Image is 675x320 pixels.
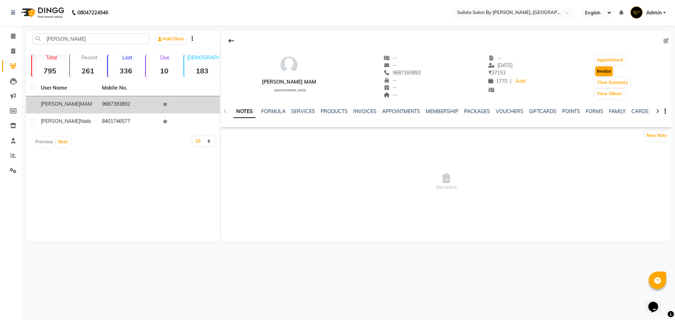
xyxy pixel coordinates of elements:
[384,62,397,68] span: --
[488,70,506,76] span: 37153
[353,108,377,115] a: INVOICES
[488,70,491,76] span: ₹
[488,55,502,61] span: --
[595,55,625,65] button: Appointment
[108,66,144,75] strong: 336
[646,9,662,17] span: Admin
[278,54,300,76] img: avatar
[147,54,182,61] p: Due
[187,54,220,61] p: [DEMOGRAPHIC_DATA]
[184,66,220,75] strong: 183
[510,78,512,85] span: |
[80,101,92,107] span: MAM
[645,292,668,313] iframe: chat widget
[70,66,106,75] strong: 261
[514,77,527,86] a: Add
[464,108,490,115] a: PACKAGES
[274,89,306,92] span: [DEMOGRAPHIC_DATA]
[595,66,613,76] button: Invoice
[488,62,513,68] span: [DATE]
[98,96,159,113] td: 9687393892
[321,108,348,115] a: PRODUCTS
[111,54,144,61] p: Lost
[631,108,649,115] a: CARDS
[32,66,68,75] strong: 795
[496,108,523,115] a: VOUCHERS
[37,80,98,96] th: User Name
[18,3,66,22] img: logo
[586,108,603,115] a: FORMS
[41,118,80,124] span: [PERSON_NAME]
[262,78,316,86] div: [PERSON_NAME] MAM
[595,78,630,87] button: View Summary
[56,137,70,147] button: Next
[224,34,239,47] div: Back to Client
[233,105,256,118] a: NOTES
[645,131,669,141] button: New Note
[609,108,626,115] a: FAMILY
[98,80,159,96] th: Mobile No.
[384,92,397,98] span: --
[382,108,420,115] a: APPOINTMENTS
[146,66,182,75] strong: 10
[384,55,397,61] span: --
[261,108,285,115] a: FORMULA
[384,70,421,76] span: 9687393892
[488,78,507,84] span: 1770
[529,108,557,115] a: GIFTCARDS
[562,108,580,115] a: POINTS
[384,77,397,83] span: --
[291,108,315,115] a: SERVICES
[35,54,68,61] p: Total
[630,6,643,19] img: Admin
[33,33,149,44] input: Search by Name/Mobile/Email/Code
[156,34,186,44] a: Add Client
[384,84,397,91] span: --
[77,3,108,22] b: 08047224946
[221,147,671,217] span: No notes
[98,113,159,131] td: 8401746577
[80,118,91,124] span: nails
[41,101,80,107] span: [PERSON_NAME]
[595,89,623,99] button: View Album
[73,54,106,61] p: Recent
[426,108,458,115] a: MEMBERSHIP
